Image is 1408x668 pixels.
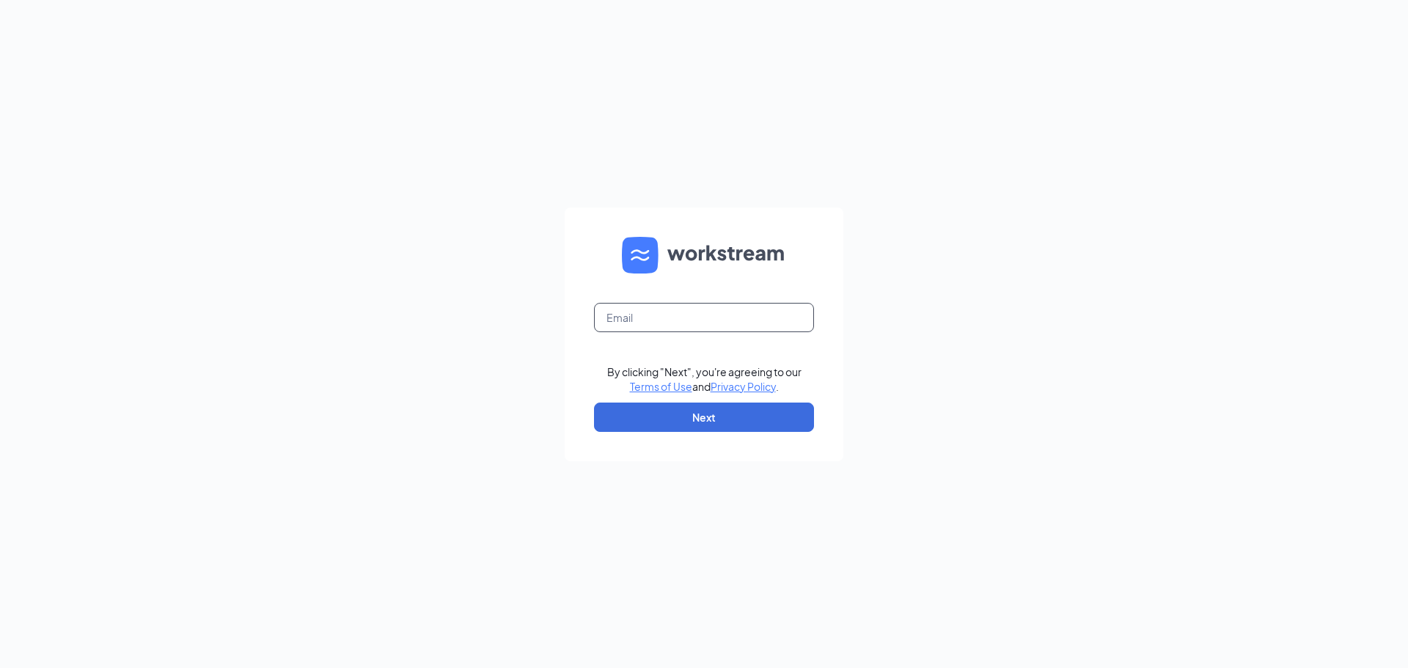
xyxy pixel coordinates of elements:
[711,380,776,393] a: Privacy Policy
[630,380,692,393] a: Terms of Use
[622,237,786,274] img: WS logo and Workstream text
[594,403,814,432] button: Next
[594,303,814,332] input: Email
[607,364,802,394] div: By clicking "Next", you're agreeing to our and .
